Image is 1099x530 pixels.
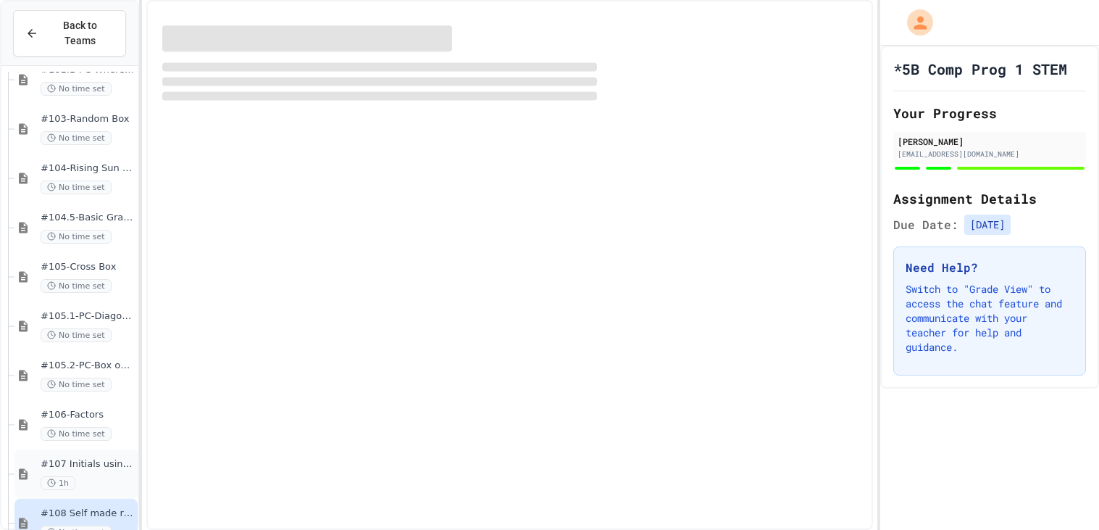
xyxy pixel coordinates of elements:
[898,135,1082,148] div: [PERSON_NAME]
[893,59,1067,79] h1: *5B Comp Prog 1 STEM
[893,189,1086,209] h2: Assignment Details
[906,259,1074,276] h3: Need Help?
[893,216,958,233] span: Due Date:
[893,103,1086,123] h2: Your Progress
[964,215,1011,235] span: [DATE]
[13,10,126,57] button: Back to Teams
[906,282,1074,355] p: Switch to "Grade View" to access the chat feature and communicate with your teacher for help and ...
[892,6,937,39] div: My Account
[47,18,114,49] span: Back to Teams
[898,149,1082,160] div: [EMAIL_ADDRESS][DOMAIN_NAME]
